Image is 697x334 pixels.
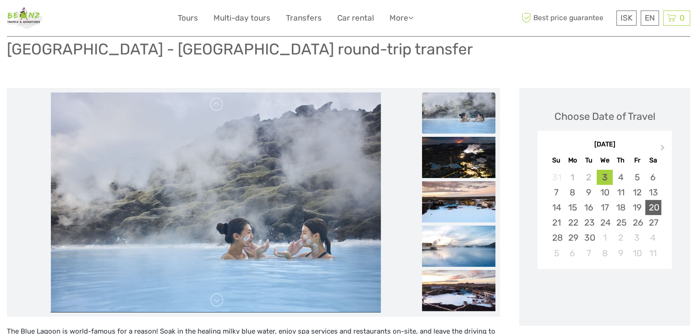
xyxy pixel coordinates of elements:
span: Best price guarantee [519,11,614,26]
div: Tu [581,154,597,167]
div: [DATE] [538,140,672,150]
button: Next Month [656,142,671,157]
div: Choose Date of Travel [554,109,655,124]
div: Choose Thursday, September 25th, 2025 [613,215,629,230]
img: 0161448500274e45beed563005e7a6ca_slider_thumbnail.jpg [422,270,495,311]
a: Car rental [337,11,374,25]
div: Choose Sunday, September 7th, 2025 [548,185,564,200]
span: 0 [678,13,686,22]
div: Choose Wednesday, October 8th, 2025 [597,246,613,261]
div: Choose Thursday, September 18th, 2025 [613,200,629,215]
div: Choose Saturday, September 13th, 2025 [645,185,661,200]
img: deea844ca31444e48ec87ffa3497cc2a_slider_thumbnail.jpg [422,137,495,178]
div: Choose Saturday, September 20th, 2025 [645,200,661,215]
div: Choose Tuesday, October 7th, 2025 [581,246,597,261]
a: Tours [178,11,198,25]
div: Choose Friday, September 26th, 2025 [629,215,645,230]
div: Choose Saturday, October 11th, 2025 [645,246,661,261]
div: Choose Sunday, September 21st, 2025 [548,215,564,230]
div: Choose Wednesday, September 17th, 2025 [597,200,613,215]
div: Choose Friday, October 10th, 2025 [629,246,645,261]
img: 1598-dd87be38-8058-414b-8777-4cf53ab65514_logo_small.jpg [7,7,43,29]
div: Choose Friday, September 19th, 2025 [629,200,645,215]
span: ISK [620,13,632,22]
div: EN [641,11,659,26]
img: c16610e3574a482c866c6d5048b0f302_slider_thumbnail.jpg [422,226,495,267]
div: Th [613,154,629,167]
img: 495f0f61ec2146f98c48c512dd3f7c4c_slider_thumbnail.jpg [422,181,495,222]
div: Choose Wednesday, October 1st, 2025 [597,230,613,245]
a: More [390,11,413,25]
img: 4ece72784e464b179de59881b355d9e6_slider_thumbnail.jpg [422,92,495,134]
div: Mo [565,154,581,167]
div: Su [548,154,564,167]
h1: [GEOGRAPHIC_DATA] - [GEOGRAPHIC_DATA] round-trip transfer [7,40,473,59]
div: Not available Sunday, August 31st, 2025 [548,170,564,185]
div: Sa [645,154,661,167]
div: Choose Thursday, October 2nd, 2025 [613,230,629,245]
div: Choose Saturday, September 27th, 2025 [645,215,661,230]
div: Choose Friday, September 12th, 2025 [629,185,645,200]
div: Choose Thursday, September 11th, 2025 [613,185,629,200]
div: Choose Monday, September 29th, 2025 [565,230,581,245]
div: Choose Sunday, October 5th, 2025 [548,246,564,261]
div: Choose Sunday, September 14th, 2025 [548,200,564,215]
div: Choose Thursday, September 4th, 2025 [613,170,629,185]
div: Choose Tuesday, September 23rd, 2025 [581,215,597,230]
div: Not available Monday, September 1st, 2025 [565,170,581,185]
a: Multi-day tours [214,11,270,25]
div: Fr [629,154,645,167]
div: Choose Wednesday, September 3rd, 2025 [597,170,613,185]
div: Choose Monday, October 6th, 2025 [565,246,581,261]
div: Choose Tuesday, September 16th, 2025 [581,200,597,215]
div: We [597,154,613,167]
div: Choose Tuesday, September 30th, 2025 [581,230,597,245]
div: Choose Friday, September 5th, 2025 [629,170,645,185]
div: Choose Monday, September 22nd, 2025 [565,215,581,230]
img: 4ece72784e464b179de59881b355d9e6_main_slider.jpg [51,92,381,312]
div: Choose Sunday, September 28th, 2025 [548,230,564,245]
button: Open LiveChat chat widget [105,14,116,25]
div: month 2025-09 [541,170,669,261]
div: Choose Saturday, September 6th, 2025 [645,170,661,185]
p: We're away right now. Please check back later! [13,16,104,23]
div: Choose Saturday, October 4th, 2025 [645,230,661,245]
div: Choose Wednesday, September 10th, 2025 [597,185,613,200]
div: Not available Tuesday, September 2nd, 2025 [581,170,597,185]
div: Choose Wednesday, September 24th, 2025 [597,215,613,230]
div: Loading... [602,293,608,299]
div: Choose Monday, September 8th, 2025 [565,185,581,200]
div: Choose Thursday, October 9th, 2025 [613,246,629,261]
div: Choose Monday, September 15th, 2025 [565,200,581,215]
div: Choose Tuesday, September 9th, 2025 [581,185,597,200]
div: Choose Friday, October 3rd, 2025 [629,230,645,245]
a: Transfers [286,11,322,25]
